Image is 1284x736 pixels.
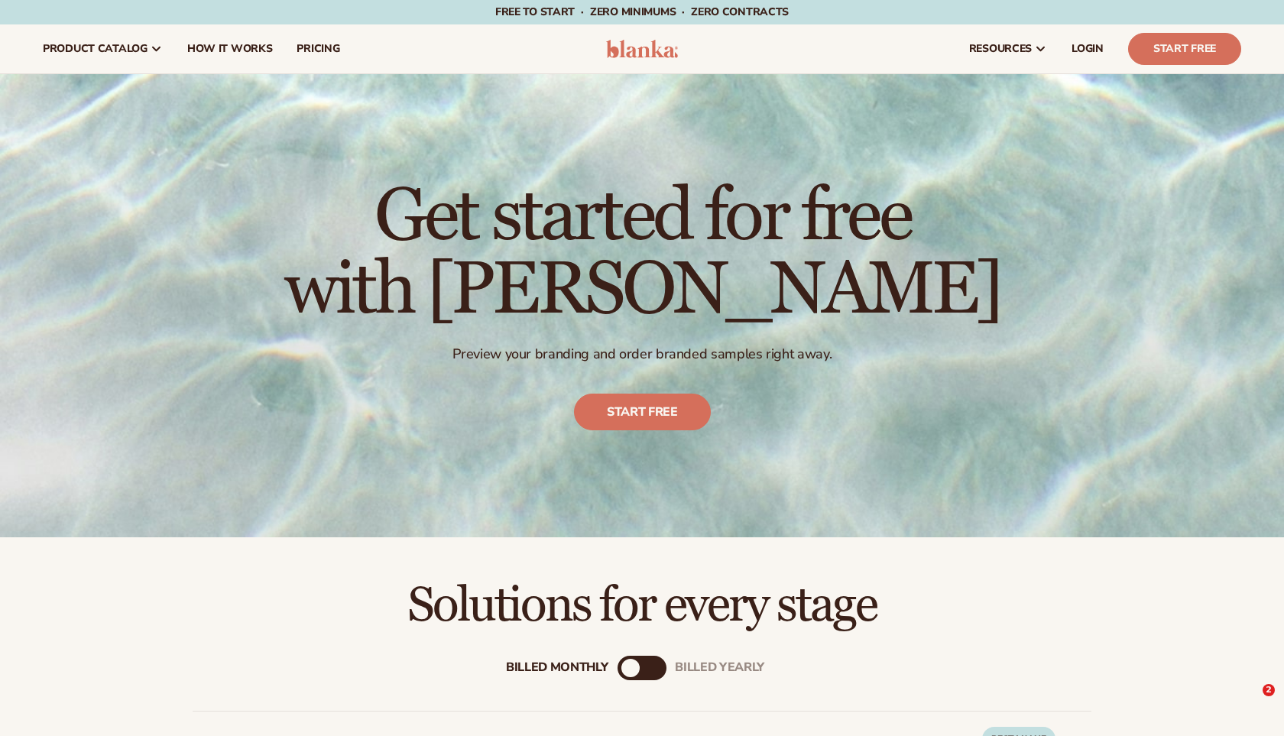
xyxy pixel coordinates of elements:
[187,43,273,55] span: How It Works
[969,43,1032,55] span: resources
[1231,684,1268,721] iframe: Intercom live chat
[957,24,1059,73] a: resources
[675,660,764,675] div: billed Yearly
[43,43,148,55] span: product catalog
[43,580,1241,631] h2: Solutions for every stage
[297,43,339,55] span: pricing
[506,660,608,675] div: Billed Monthly
[574,394,711,430] a: Start free
[495,5,789,19] span: Free to start · ZERO minimums · ZERO contracts
[284,345,1000,363] p: Preview your branding and order branded samples right away.
[284,24,352,73] a: pricing
[1128,33,1241,65] a: Start Free
[1059,24,1116,73] a: LOGIN
[31,24,175,73] a: product catalog
[606,40,679,58] img: logo
[284,180,1000,327] h1: Get started for free with [PERSON_NAME]
[1072,43,1104,55] span: LOGIN
[1263,684,1275,696] span: 2
[175,24,285,73] a: How It Works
